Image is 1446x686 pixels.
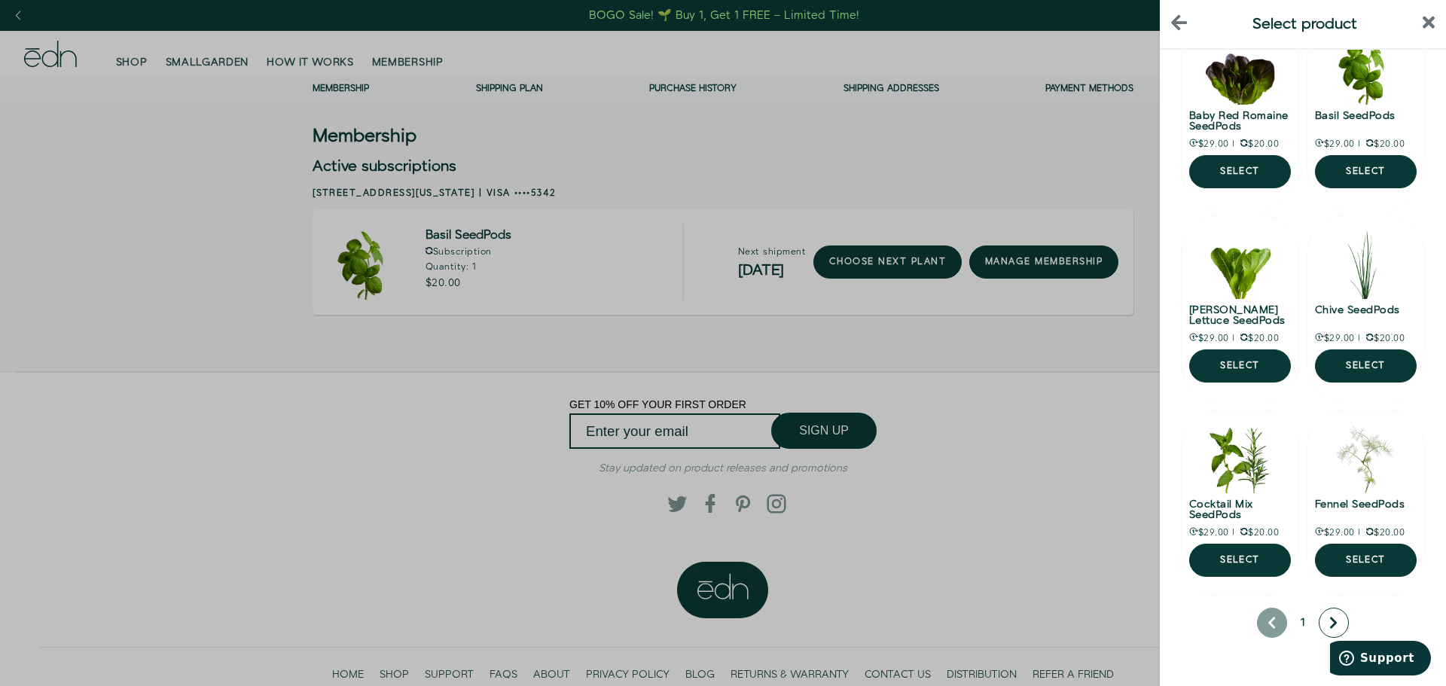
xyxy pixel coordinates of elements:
button: next page [1319,608,1349,638]
p: Baby Red Romaine SeedPods [1189,111,1291,133]
button: close sidebar [1423,11,1435,37]
button: Select [1189,155,1291,188]
button: Select [1315,544,1417,577]
img: Bibb Lettuce SeedPods [1203,224,1278,299]
p: $29.00 $20.00 [1315,527,1417,538]
img: Baby Red Romaine SeedPods [1203,29,1278,105]
p: Cocktail Mix SeedPods [1189,499,1291,521]
button: back [1171,11,1187,37]
p: $29.00 $20.00 [1189,139,1291,149]
button: Select [1189,544,1291,577]
p: $29.00 $20.00 [1315,333,1417,343]
p: Basil SeedPods [1315,111,1417,133]
p: Chive SeedPods [1315,305,1417,327]
p: [PERSON_NAME] Lettuce SeedPods [1189,305,1291,327]
p: $29.00 $20.00 [1189,333,1291,343]
img: Fennel SeedPods [1329,418,1404,493]
span: Select product [1252,14,1357,35]
p: Fennel SeedPods [1315,499,1417,521]
button: Select [1315,155,1417,188]
span: 1 [1295,609,1311,636]
p: $29.00 $20.00 [1315,139,1417,149]
button: Select [1315,349,1417,383]
button: Select [1189,349,1291,383]
p: $29.00 $20.00 [1189,527,1291,538]
iframe: Opens a widget where you can find more information [1330,641,1431,678]
img: Cocktail Mix SeedPods [1203,418,1278,493]
img: Chive SeedPods [1329,224,1404,299]
img: Basil SeedPods [1329,29,1404,105]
